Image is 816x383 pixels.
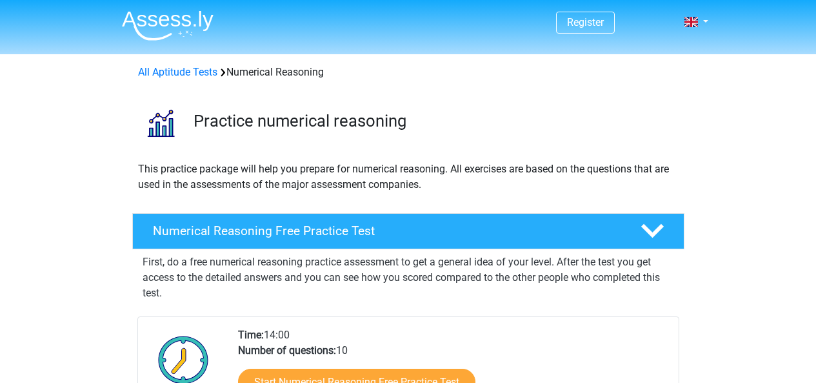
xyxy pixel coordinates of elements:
b: Time: [238,329,264,341]
h4: Numerical Reasoning Free Practice Test [153,223,620,238]
a: Register [567,16,604,28]
h3: Practice numerical reasoning [194,111,674,131]
div: Numerical Reasoning [133,65,684,80]
a: All Aptitude Tests [138,66,217,78]
img: numerical reasoning [133,96,188,150]
img: Assessly [122,10,214,41]
a: Numerical Reasoning Free Practice Test [127,213,690,249]
p: This practice package will help you prepare for numerical reasoning. All exercises are based on t... [138,161,679,192]
b: Number of questions: [238,344,336,357]
p: First, do a free numerical reasoning practice assessment to get a general idea of your level. Aft... [143,254,674,301]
